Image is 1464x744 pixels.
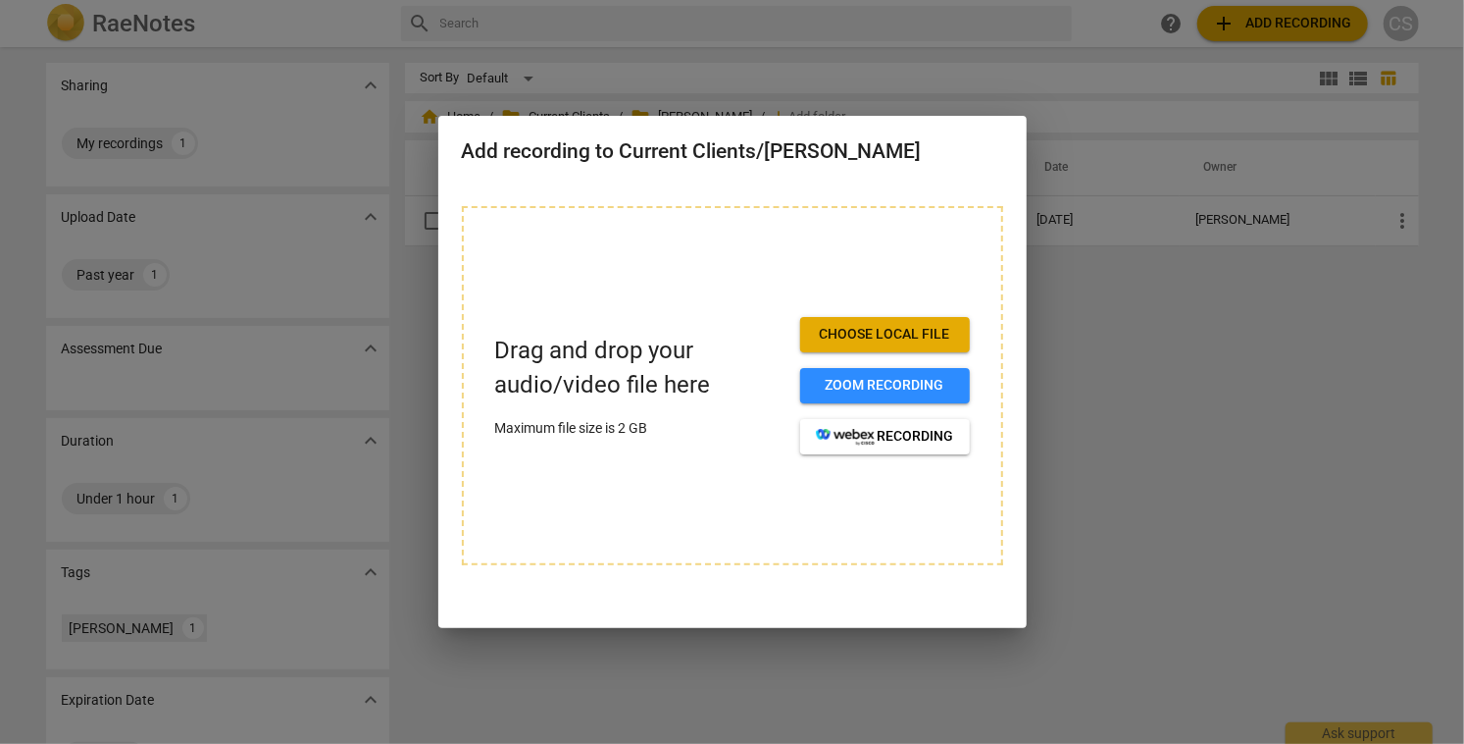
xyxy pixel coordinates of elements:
span: Choose local file [816,325,954,345]
h2: Add recording to Current Clients/[PERSON_NAME] [462,139,1003,164]
button: Choose local file [800,317,970,352]
button: Zoom recording [800,368,970,403]
span: recording [816,427,954,447]
span: Zoom recording [816,376,954,396]
button: recording [800,419,970,454]
p: Maximum file size is 2 GB [495,418,784,439]
p: Drag and drop your audio/video file here [495,334,784,402]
